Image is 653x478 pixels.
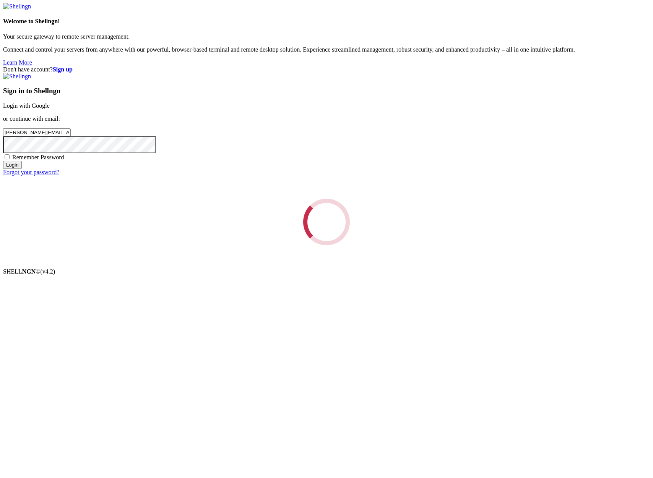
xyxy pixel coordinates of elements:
div: Don't have account? [3,66,650,73]
a: Login with Google [3,102,50,109]
b: NGN [22,268,36,275]
img: Shellngn [3,3,31,10]
a: Sign up [53,66,73,73]
p: or continue with email: [3,115,650,122]
span: SHELL © [3,268,55,275]
img: Shellngn [3,73,31,80]
input: Email address [3,128,71,136]
input: Remember Password [5,154,10,159]
span: 4.2.0 [41,268,55,275]
h3: Sign in to Shellngn [3,87,650,95]
p: Connect and control your servers from anywhere with our powerful, browser-based terminal and remo... [3,46,650,53]
p: Your secure gateway to remote server management. [3,33,650,40]
div: Loading... [294,189,359,255]
input: Login [3,161,22,169]
a: Forgot your password? [3,169,59,175]
h4: Welcome to Shellngn! [3,18,650,25]
a: Learn More [3,59,32,66]
span: Remember Password [12,154,64,160]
